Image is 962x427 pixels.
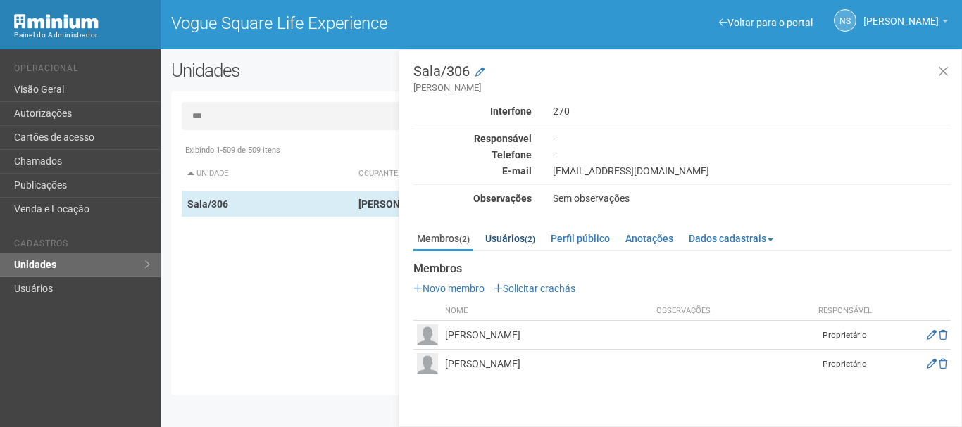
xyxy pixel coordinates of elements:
[810,302,880,321] th: Responsável
[442,302,653,321] th: Nome
[413,228,473,251] a: Membros(2)
[525,234,535,244] small: (2)
[403,105,542,117] div: Interfone
[14,238,150,253] li: Cadastros
[353,157,668,191] th: Ocupante: activate to sort column ascending
[413,64,951,94] h3: Sala/306
[863,2,939,27] span: Nicolle Silva
[939,358,947,369] a: Excluir membro
[542,192,961,205] div: Sem observações
[653,302,810,321] th: Observações
[442,350,653,378] td: [PERSON_NAME]
[14,14,99,29] img: Minium
[810,321,880,350] td: Proprietário
[403,132,542,145] div: Responsável
[182,157,354,191] th: Unidade: activate to sort column descending
[622,228,677,249] a: Anotações
[171,60,484,81] h2: Unidades
[459,234,470,244] small: (2)
[685,228,777,249] a: Dados cadastrais
[482,228,539,249] a: Usuários(2)
[719,17,813,28] a: Voltar para o portal
[863,18,948,29] a: [PERSON_NAME]
[475,65,485,79] a: Modificar a unidade
[442,321,653,350] td: [PERSON_NAME]
[542,132,961,145] div: -
[547,228,613,249] a: Perfil público
[542,148,961,161] div: -
[542,165,961,177] div: [EMAIL_ADDRESS][DOMAIN_NAME]
[927,358,937,369] a: Editar membro
[413,283,485,294] a: Novo membro
[403,192,542,205] div: Observações
[413,262,951,275] strong: Membros
[187,198,228,210] strong: Sala/306
[834,9,856,32] a: NS
[417,353,438,374] img: user.png
[417,324,438,345] img: user.png
[927,329,937,340] a: Editar membro
[14,29,150,42] div: Painel do Administrador
[403,148,542,161] div: Telefone
[182,144,941,157] div: Exibindo 1-509 de 509 itens
[358,198,435,210] strong: [PERSON_NAME]
[939,329,947,340] a: Excluir membro
[403,165,542,177] div: E-mail
[14,63,150,78] li: Operacional
[810,350,880,378] td: Proprietário
[413,82,951,94] small: [PERSON_NAME]
[542,105,961,117] div: 270
[171,14,551,32] h1: Vogue Square Life Experience
[494,283,575,294] a: Solicitar crachás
